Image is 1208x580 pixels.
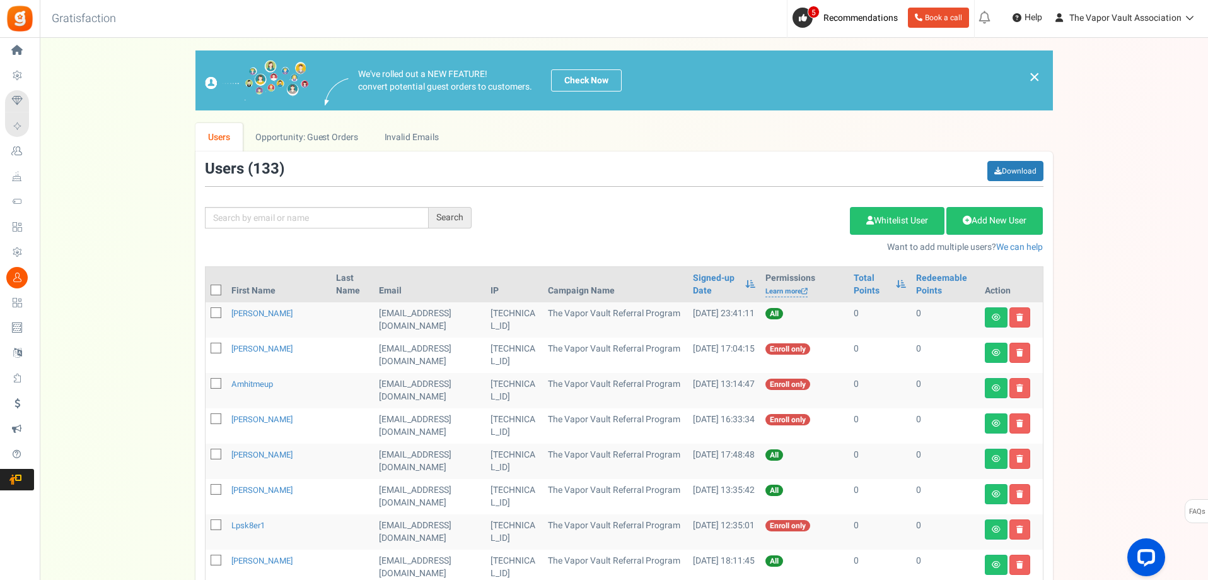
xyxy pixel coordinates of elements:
[1016,384,1023,392] i: Delete user
[765,555,783,567] span: All
[429,207,472,228] div: Search
[243,123,371,151] a: Opportunity: Guest Orders
[1188,500,1205,524] span: FAQs
[374,267,485,302] th: Email
[849,373,911,408] td: 0
[911,302,979,338] td: 0
[1016,455,1023,463] i: Delete user
[992,384,1001,392] i: View details
[374,479,485,514] td: [EMAIL_ADDRESS][DOMAIN_NAME]
[374,373,485,408] td: [EMAIL_ADDRESS][DOMAIN_NAME]
[231,484,293,496] a: [PERSON_NAME]
[1016,561,1023,569] i: Delete user
[849,479,911,514] td: 0
[850,207,944,235] a: Whitelist User
[823,11,898,25] span: Recommendations
[992,349,1001,357] i: View details
[992,314,1001,321] i: View details
[205,161,284,177] h3: Users ( )
[849,302,911,338] td: 0
[765,287,808,297] a: Learn more
[765,308,783,319] span: All
[849,408,911,444] td: 0
[793,8,903,28] a: 5 Recommendations
[765,449,783,461] span: All
[916,272,974,297] a: Redeemable Points
[911,373,979,408] td: 0
[485,514,543,550] td: [TECHNICAL_ID]
[688,338,760,373] td: [DATE] 17:04:15
[231,307,293,319] a: [PERSON_NAME]
[765,520,810,531] span: Enroll only
[543,444,688,479] td: The Vapor Vault Referral Program
[253,158,279,180] span: 133
[6,4,34,33] img: Gratisfaction
[849,444,911,479] td: 0
[231,378,273,390] a: amhitmeup
[688,408,760,444] td: [DATE] 16:33:34
[1016,526,1023,533] i: Delete user
[1016,420,1023,427] i: Delete user
[374,338,485,373] td: [EMAIL_ADDRESS][DOMAIN_NAME]
[485,444,543,479] td: [TECHNICAL_ID]
[543,514,688,550] td: The Vapor Vault Referral Program
[911,444,979,479] td: 0
[1016,490,1023,498] i: Delete user
[374,302,485,338] td: [EMAIL_ADDRESS][DOMAIN_NAME]
[765,343,810,355] span: Enroll only
[485,302,543,338] td: [TECHNICAL_ID]
[543,408,688,444] td: The Vapor Vault Referral Program
[231,555,293,567] a: [PERSON_NAME]
[992,561,1001,569] i: View details
[485,373,543,408] td: [TECHNICAL_ID]
[38,6,130,32] h3: Gratisfaction
[849,514,911,550] td: 0
[1016,349,1023,357] i: Delete user
[688,444,760,479] td: [DATE] 17:48:48
[485,408,543,444] td: [TECHNICAL_ID]
[765,414,810,425] span: Enroll only
[331,267,374,302] th: Last Name
[1016,314,1023,321] i: Delete user
[760,267,849,302] th: Permissions
[1069,11,1182,25] span: The Vapor Vault Association
[688,479,760,514] td: [DATE] 13:35:42
[485,267,543,302] th: IP
[911,479,979,514] td: 0
[980,267,1043,302] th: Action
[992,455,1001,463] i: View details
[987,161,1043,181] a: Download
[849,338,911,373] td: 0
[992,490,1001,498] i: View details
[231,449,293,461] a: [PERSON_NAME]
[996,240,1043,254] a: We can help
[543,302,688,338] td: The Vapor Vault Referral Program
[231,343,293,355] a: [PERSON_NAME]
[374,408,485,444] td: [EMAIL_ADDRESS][DOMAIN_NAME]
[231,413,293,425] a: [PERSON_NAME]
[911,338,979,373] td: 0
[992,420,1001,427] i: View details
[543,267,688,302] th: Campaign Name
[205,207,429,228] input: Search by email or name
[551,69,622,92] a: Check Now
[765,379,810,390] span: Enroll only
[205,60,309,101] img: images
[371,123,451,151] a: Invalid Emails
[688,373,760,408] td: [DATE] 13:14:47
[765,485,783,496] span: All
[1029,69,1040,85] a: ×
[195,123,243,151] a: Users
[808,6,820,18] span: 5
[231,519,265,531] a: lpsk8er1
[693,272,739,297] a: Signed-up Date
[358,68,532,93] p: We've rolled out a NEW FEATURE! convert potential guest orders to customers.
[226,267,331,302] th: First Name
[688,302,760,338] td: [DATE] 23:41:11
[374,444,485,479] td: [EMAIL_ADDRESS][DOMAIN_NAME]
[543,373,688,408] td: The Vapor Vault Referral Program
[908,8,969,28] a: Book a call
[485,338,543,373] td: [TECHNICAL_ID]
[543,338,688,373] td: The Vapor Vault Referral Program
